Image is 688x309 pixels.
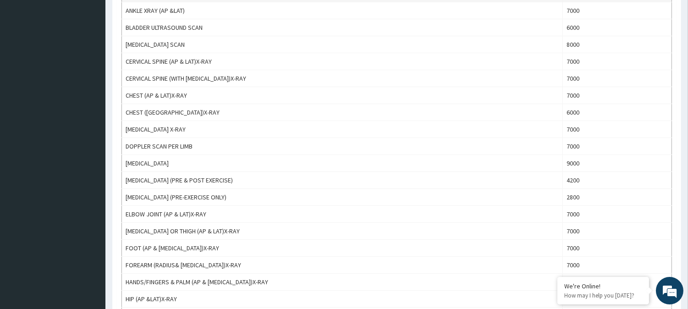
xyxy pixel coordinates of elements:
td: 7000 [563,274,672,291]
td: 7000 [563,223,672,240]
td: 7000 [563,206,672,223]
td: DOPPLER SCAN PER LIMB [122,138,563,155]
div: Chat with us now [48,51,154,63]
td: FOOT (AP & [MEDICAL_DATA])X-RAY [122,240,563,257]
td: FOREARM (RADIUS& [MEDICAL_DATA])X-RAY [122,257,563,274]
td: BLADDER ULTRASOUND SCAN [122,19,563,36]
td: 7000 [563,53,672,70]
td: CERVICAL SPINE (WITH [MEDICAL_DATA])X-RAY [122,70,563,87]
td: 7000 [563,257,672,274]
td: HIP (AP &LAT)X-RAY [122,291,563,308]
td: [MEDICAL_DATA] SCAN [122,36,563,53]
td: ANKLE XRAY (AP &LAT) [122,2,563,19]
td: 7000 [563,2,672,19]
td: CERVICAL SPINE (AP & LAT)X-RAY [122,53,563,70]
td: 7000 [563,121,672,138]
td: 7000 [563,138,672,155]
td: [MEDICAL_DATA] (PRE & POST EXERCISE) [122,172,563,189]
td: [MEDICAL_DATA] OR THIGH (AP & LAT)X-RAY [122,223,563,240]
span: We're online! [53,95,127,188]
td: ELBOW JOINT (AP & LAT)X-RAY [122,206,563,223]
td: [MEDICAL_DATA] X-RAY [122,121,563,138]
td: 2800 [563,189,672,206]
td: 6000 [563,104,672,121]
td: 9000 [563,155,672,172]
td: 7000 [563,87,672,104]
textarea: Type your message and hit 'Enter' [5,209,175,241]
td: 4200 [563,172,672,189]
td: 7000 [563,240,672,257]
td: [MEDICAL_DATA] (PRE-EXERCISE ONLY) [122,189,563,206]
td: CHEST (AP & LAT)X-RAY [122,87,563,104]
div: We're Online! [564,282,642,290]
td: 7000 [563,70,672,87]
td: 8000 [563,36,672,53]
img: d_794563401_company_1708531726252_794563401 [17,46,37,69]
td: CHEST ([GEOGRAPHIC_DATA])X-RAY [122,104,563,121]
td: 6000 [563,19,672,36]
div: Minimize live chat window [150,5,172,27]
p: How may I help you today? [564,292,642,299]
td: HANDS/FINGERS & PALM (AP & [MEDICAL_DATA])X-RAY [122,274,563,291]
td: [MEDICAL_DATA] [122,155,563,172]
